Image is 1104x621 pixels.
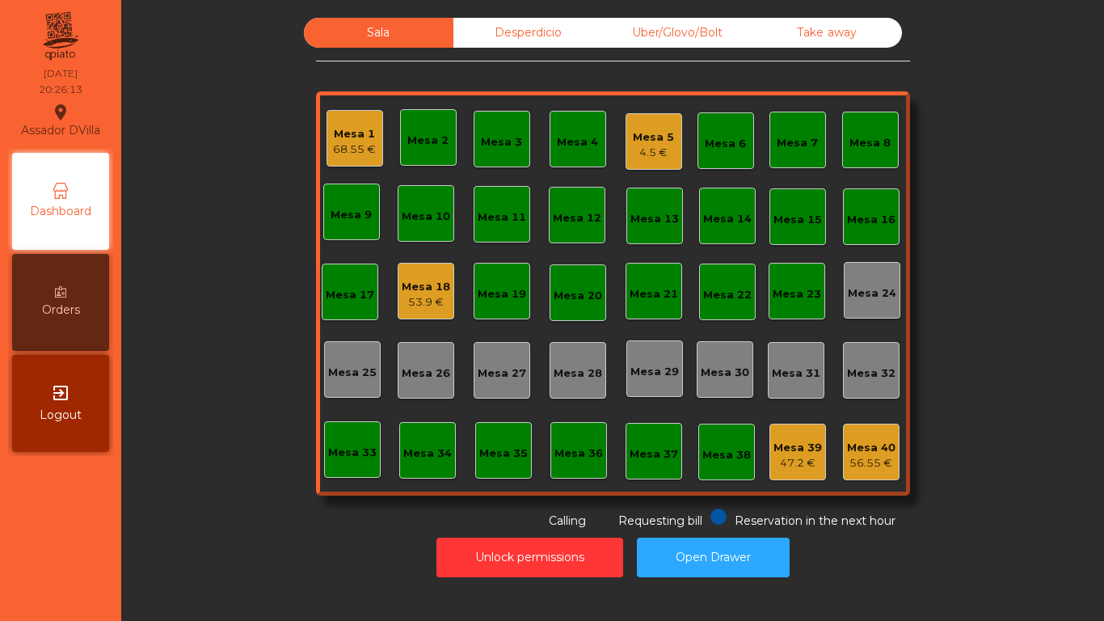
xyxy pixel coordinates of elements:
div: Mesa 18 [402,279,450,295]
div: 53.9 € [402,294,450,310]
div: Mesa 31 [772,365,820,382]
div: Mesa 7 [777,135,818,151]
div: Mesa 1 [333,126,376,142]
div: Desperdicio [453,18,603,48]
span: Dashboard [30,203,91,220]
div: Mesa 3 [481,134,522,150]
div: Mesa 37 [630,446,678,463]
div: Mesa 20 [554,288,602,304]
div: 20:26:13 [39,82,82,97]
div: Mesa 26 [402,365,450,382]
div: 47.2 € [773,455,822,471]
div: Mesa 11 [478,209,526,226]
button: Open Drawer [637,538,790,577]
div: Mesa 19 [478,286,526,302]
i: exit_to_app [51,383,70,403]
div: Mesa 34 [403,446,452,462]
div: Mesa 13 [630,211,679,227]
div: [DATE] [44,66,78,81]
div: Mesa 14 [703,211,752,227]
div: Mesa 30 [701,365,749,381]
div: Mesa 10 [402,209,450,225]
img: qpiato [40,8,80,65]
div: Mesa 16 [847,212,895,228]
div: Mesa 36 [554,446,603,462]
div: Take away [752,18,902,48]
div: Mesa 5 [633,129,674,146]
div: Mesa 29 [630,364,679,380]
div: 4.5 € [633,145,674,161]
div: Mesa 17 [326,287,374,303]
div: Mesa 23 [773,286,821,302]
div: Mesa 21 [630,286,678,302]
span: Calling [549,513,586,528]
span: Requesting bill [618,513,702,528]
div: Mesa 22 [703,287,752,303]
span: Orders [42,302,80,319]
div: Mesa 2 [407,133,449,149]
div: Mesa 8 [849,135,891,151]
div: Mesa 40 [847,440,895,456]
div: Sala [304,18,453,48]
div: Uber/Glovo/Bolt [603,18,752,48]
div: Mesa 6 [705,136,746,152]
div: Mesa 33 [328,445,377,461]
div: Mesa 25 [328,365,377,381]
div: Assador DVilla [21,100,100,141]
div: 56.55 € [847,455,895,471]
button: Unlock permissions [436,538,623,577]
i: location_on [51,103,70,122]
div: Mesa 9 [331,207,372,223]
div: Mesa 24 [848,285,896,302]
span: Reservation in the next hour [735,513,895,528]
div: Mesa 39 [773,440,822,456]
div: Mesa 38 [702,447,751,463]
div: Mesa 27 [478,365,526,382]
div: Mesa 35 [479,446,528,462]
div: Mesa 12 [553,210,601,226]
div: Mesa 28 [554,365,602,382]
div: Mesa 15 [773,212,822,228]
div: Mesa 32 [847,365,895,382]
div: 68.55 € [333,142,376,158]
span: Logout [40,407,82,424]
div: Mesa 4 [557,134,598,150]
